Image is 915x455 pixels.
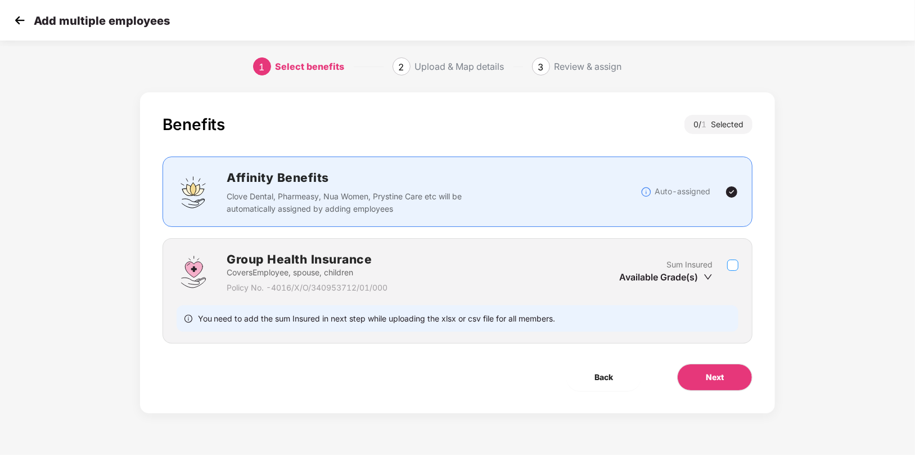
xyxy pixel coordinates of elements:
img: svg+xml;base64,PHN2ZyBpZD0iQWZmaW5pdHlfQmVuZWZpdHMiIGRhdGEtbmFtZT0iQWZmaW5pdHkgQmVuZWZpdHMiIHhtbG... [177,175,210,209]
div: Select benefits [276,57,345,75]
p: Clove Dental, Pharmeasy, Nua Women, Prystine Care etc will be automatically assigned by adding em... [227,190,470,215]
span: 1 [259,61,265,73]
button: Back [566,364,641,391]
span: 3 [538,61,544,73]
p: Auto-assigned [655,185,710,198]
p: Sum Insured [666,258,713,271]
img: svg+xml;base64,PHN2ZyBpZD0iR3JvdXBfSGVhbHRoX0luc3VyYW5jZSIgZGF0YS1uYW1lPSJHcm91cCBIZWFsdGggSW5zdX... [177,255,210,289]
h2: Affinity Benefits [227,168,631,187]
p: Covers Employee, spouse, children [227,266,388,279]
div: 0 / Selected [684,115,752,134]
button: Next [677,364,752,391]
div: Review & assign [555,57,622,75]
span: You need to add the sum Insured in next step while uploading the xlsx or csv file for all members. [198,313,556,324]
div: Upload & Map details [415,57,504,75]
img: svg+xml;base64,PHN2ZyBpZD0iSW5mb18tXzMyeDMyIiBkYXRhLW5hbWU9IkluZm8gLSAzMngzMiIgeG1sbnM9Imh0dHA6Ly... [641,186,652,198]
div: Benefits [163,115,226,134]
div: Available Grade(s) [619,271,713,283]
span: 1 [701,119,711,129]
span: down [704,273,713,282]
span: Next [706,371,724,383]
img: svg+xml;base64,PHN2ZyB4bWxucz0iaHR0cDovL3d3dy53My5vcmcvMjAwMC9zdmciIHdpZHRoPSIzMCIgaGVpZ2h0PSIzMC... [11,12,28,29]
span: info-circle [184,313,192,324]
span: Back [594,371,613,383]
img: svg+xml;base64,PHN2ZyBpZD0iVGljay0yNHgyNCIgeG1sbnM9Imh0dHA6Ly93d3cudzMub3JnLzIwMDAvc3ZnIiB3aWR0aD... [725,185,738,199]
p: Policy No. - 4016/X/O/340953712/01/000 [227,282,388,294]
span: 2 [399,61,404,73]
p: Add multiple employees [34,14,170,28]
h2: Group Health Insurance [227,250,388,269]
